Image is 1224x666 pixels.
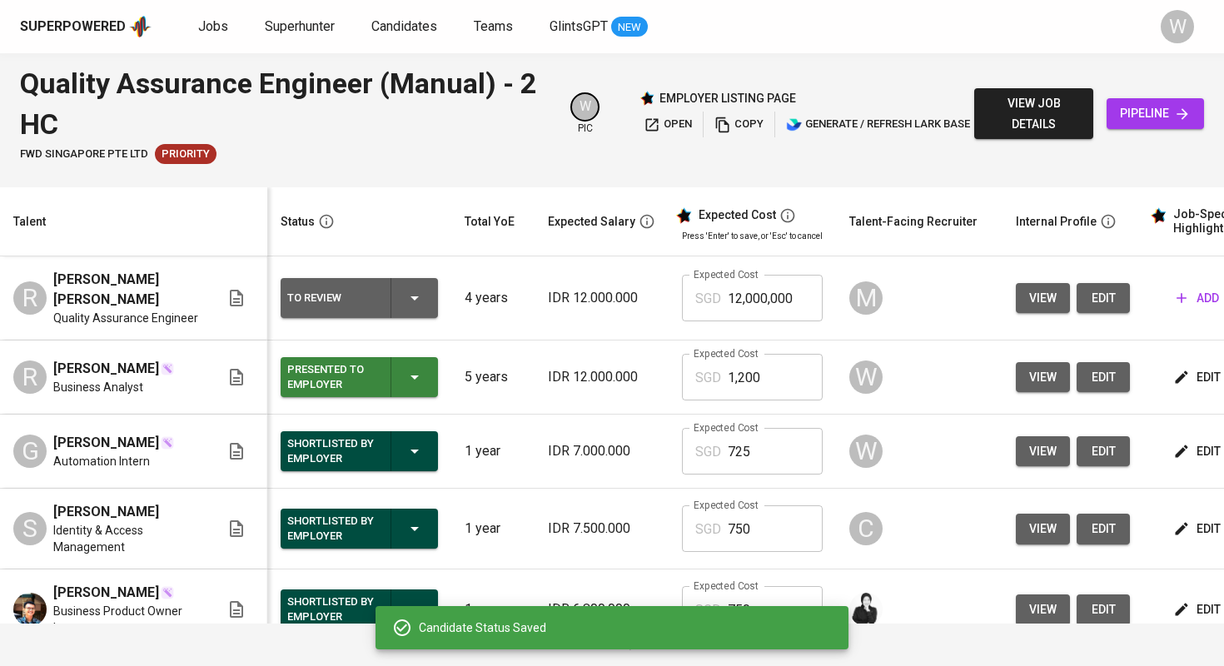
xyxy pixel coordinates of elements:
button: copy [710,112,768,137]
button: Shortlisted by Employer [281,431,438,471]
div: Superpowered [20,17,126,37]
div: Presented to Employer [287,359,377,395]
p: Press 'Enter' to save, or 'Esc' to cancel [682,230,823,242]
div: Shortlisted by Employer [287,433,377,470]
div: R [13,360,47,394]
span: Identity & Access Management [53,522,200,555]
p: IDR 6.800.000 [548,599,655,619]
a: Superhunter [265,17,338,37]
div: Candidate Status Saved [419,619,835,636]
a: Jobs [198,17,231,37]
span: Automation Intern [53,453,150,470]
img: magic_wand.svg [161,436,174,450]
div: Quality Assurance Engineer (Manual) - 2 HC [20,63,550,144]
div: Internal Profile [1016,211,1097,232]
a: GlintsGPT NEW [550,17,648,37]
span: view [1029,367,1057,388]
img: magic_wand.svg [161,362,174,375]
div: W [849,435,883,468]
div: W [849,360,883,394]
span: view [1029,599,1057,620]
button: view [1016,594,1070,625]
p: 1 year [465,599,521,619]
span: view job details [988,93,1080,134]
span: Priority [155,147,216,162]
button: view [1016,362,1070,393]
p: SGD [695,368,721,388]
p: 1 year [465,441,521,461]
span: Candidates [371,18,437,34]
button: edit [1077,436,1130,467]
p: IDR 12.000.000 [548,367,655,387]
span: edit [1177,519,1221,539]
span: copy [714,115,764,134]
div: Talent-Facing Recruiter [849,211,978,232]
div: M [849,281,883,315]
span: GlintsGPT [550,18,608,34]
button: To Review [281,278,438,318]
p: employer listing page [659,90,796,107]
p: 1 year [465,519,521,539]
span: Teams [474,18,513,34]
button: open [639,112,696,137]
div: pic [570,92,600,136]
div: Talent [13,211,46,232]
span: Business Analyst [53,379,143,395]
button: view job details [974,88,1093,139]
span: generate / refresh lark base [786,115,970,134]
img: glints_star.svg [1150,207,1167,224]
img: medwi@glints.com [849,593,883,626]
span: edit [1090,367,1117,388]
p: 4 years [465,288,521,308]
a: Teams [474,17,516,37]
a: Superpoweredapp logo [20,14,152,39]
img: magic_wand.svg [161,586,174,599]
button: view [1016,283,1070,314]
button: lark generate / refresh lark base [782,112,974,137]
button: edit [1077,514,1130,544]
button: edit [1077,594,1130,625]
span: Business Product Owner Intern [53,603,200,636]
div: W [570,92,600,122]
span: NEW [611,19,648,36]
p: IDR 12.000.000 [548,288,655,308]
div: G [13,435,47,468]
button: edit [1077,283,1130,314]
div: C [849,512,883,545]
img: glints_star.svg [675,207,692,224]
div: Shortlisted by Employer [287,510,377,547]
span: edit [1090,288,1117,309]
p: SGD [695,289,721,309]
span: Superhunter [265,18,335,34]
button: Shortlisted by Employer [281,509,438,549]
p: SGD [695,519,721,539]
span: edit [1090,441,1117,462]
a: pipeline [1107,98,1204,129]
div: Expected Cost [699,208,776,223]
p: 5 years [465,367,521,387]
img: lark [786,117,803,133]
p: IDR 7.500.000 [548,519,655,539]
span: [PERSON_NAME] [53,433,159,453]
button: view [1016,514,1070,544]
div: S [13,512,47,545]
span: view [1029,441,1057,462]
button: Presented to Employer [281,357,438,397]
p: SGD [695,442,721,462]
div: New Job received from Demand Team [155,144,216,164]
div: Status [281,211,315,232]
img: Glints Star [639,91,654,106]
button: view [1016,436,1070,467]
p: IDR 7.000.000 [548,441,655,461]
span: [PERSON_NAME] [PERSON_NAME] [53,270,200,310]
span: open [644,115,692,134]
span: edit [1177,441,1221,462]
button: edit [1077,362,1130,393]
span: [PERSON_NAME] [53,359,159,379]
span: edit [1090,519,1117,539]
span: FWD Singapore Pte Ltd [20,147,148,162]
